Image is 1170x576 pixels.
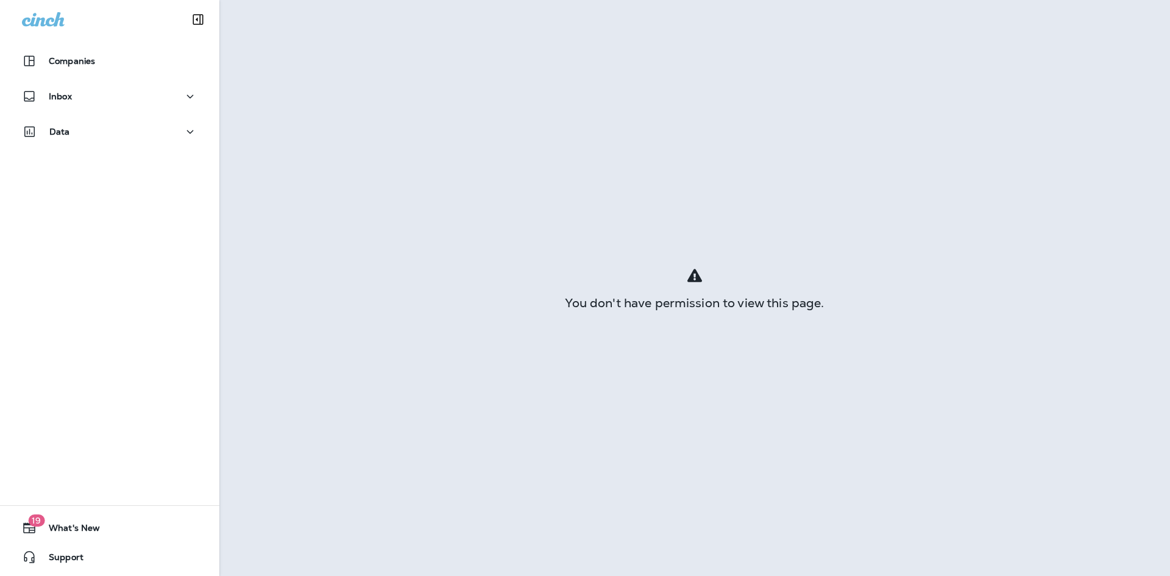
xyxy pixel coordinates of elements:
button: Companies [12,49,207,73]
div: You don't have permission to view this page. [219,298,1170,308]
p: Inbox [49,91,72,101]
span: 19 [28,514,44,527]
button: Support [12,545,207,569]
button: Inbox [12,84,207,108]
p: Companies [49,56,95,66]
p: Data [49,127,70,137]
span: What's New [37,523,100,538]
button: Data [12,119,207,144]
button: Collapse Sidebar [181,7,215,32]
span: Support [37,552,83,567]
button: 19What's New [12,516,207,540]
